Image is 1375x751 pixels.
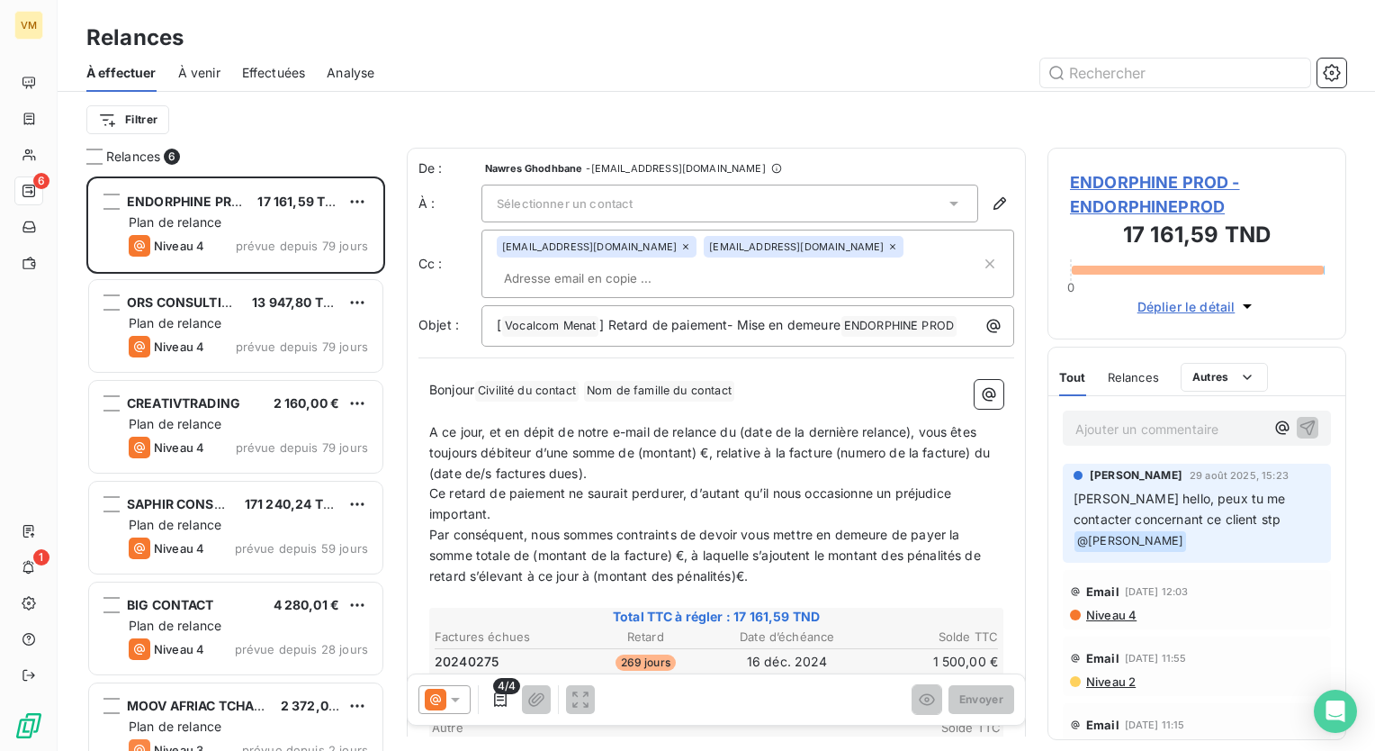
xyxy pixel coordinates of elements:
[485,163,582,174] span: Nawres Ghodhbane
[245,496,342,511] span: 171 240,24 TND
[493,678,520,694] span: 4/4
[475,381,579,402] span: Civilité du contact
[1084,608,1137,622] span: Niveau 4
[859,628,1000,647] th: Solde TTC
[1086,718,1119,732] span: Email
[1132,296,1263,317] button: Déplier le détail
[1086,584,1119,599] span: Email
[33,173,49,189] span: 6
[1070,170,1324,219] span: ENDORPHINE PROD - ENDORPHINEPROD
[242,64,306,82] span: Effectuées
[418,317,459,332] span: Objet :
[129,618,221,633] span: Plan de relance
[576,628,716,647] th: Retard
[859,652,1000,672] td: 1 500,00 €
[235,642,368,656] span: prévue depuis 28 jours
[586,163,765,174] span: - [EMAIL_ADDRESS][DOMAIN_NAME]
[841,316,957,337] span: ENDORPHINE PROD
[127,597,214,612] span: BIG CONTACT
[235,541,368,556] span: prévue depuis 59 jours
[154,642,204,656] span: Niveau 4
[429,424,993,481] span: A ce jour, et en dépit de notre e-mail de relance du (date de la dernière relance), vous êtes tou...
[497,317,501,332] span: [
[1086,651,1119,665] span: Email
[1074,491,1290,527] span: [PERSON_NAME] hello, peux tu me contacter concernant ce client stp
[127,496,233,511] span: SAPHIR CONSEIL
[164,149,180,165] span: 6
[1137,297,1236,316] span: Déplier le détail
[178,64,220,82] span: À venir
[497,196,633,211] span: Sélectionner un contact
[418,159,481,177] span: De :
[502,316,598,337] span: Vocalcom Menat
[274,395,340,411] span: 2 160,00 €
[14,711,43,740] img: Logo LeanPay
[502,241,677,252] span: [EMAIL_ADDRESS][DOMAIN_NAME]
[418,255,481,273] label: Cc :
[86,64,157,82] span: À effectuer
[1190,470,1289,481] span: 29 août 2025, 15:23
[893,720,1001,735] span: Solde TTC
[281,698,349,713] span: 2 372,00 €
[236,339,368,354] span: prévue depuis 79 jours
[1181,363,1268,392] button: Autres
[717,628,858,647] th: Date d’échéance
[86,105,169,134] button: Filtrer
[129,719,221,734] span: Plan de relance
[154,541,204,556] span: Niveau 4
[327,64,374,82] span: Analyse
[86,176,385,751] div: grid
[33,549,49,566] span: 1
[1074,531,1186,552] span: @ [PERSON_NAME]
[1125,586,1189,597] span: [DATE] 12:03
[432,720,893,735] span: Autre
[1040,59,1310,87] input: Rechercher
[1059,370,1086,385] span: Tout
[236,440,368,455] span: prévue depuis 79 jours
[435,653,499,671] span: 20240275
[127,395,240,411] span: CREATIVTRADING
[154,339,204,354] span: Niveau 4
[129,517,221,532] span: Plan de relance
[434,628,574,647] th: Factures échues
[257,194,344,209] span: 17 161,59 TND
[1067,280,1074,294] span: 0
[129,214,221,230] span: Plan de relance
[432,608,1001,626] span: Total TTC à régler : 17 161,59 TND
[154,239,204,253] span: Niveau 4
[14,11,43,40] div: VM
[252,294,342,310] span: 13 947,80 TND
[154,440,204,455] span: Niveau 4
[1125,653,1187,664] span: [DATE] 11:55
[129,416,221,431] span: Plan de relance
[599,317,840,332] span: ] Retard de paiement- Mise en demeure
[429,485,955,521] span: Ce retard de paiement ne saurait perdurer, d’autant qu’il nous occasionne un préjudice important.
[429,527,984,584] span: Par conséquent, nous sommes contraints de devoir vous mettre en demeure de payer la somme totale ...
[86,22,184,54] h3: Relances
[127,294,241,310] span: ORS CONSULTING
[1090,467,1182,484] span: [PERSON_NAME]
[129,315,221,330] span: Plan de relance
[429,382,474,397] span: Bonjour
[1108,370,1159,385] span: Relances
[584,381,734,402] span: Nom de famille du contact
[497,265,705,292] input: Adresse email en copie ...
[1070,219,1324,255] h3: 17 161,59 TND
[1084,674,1136,689] span: Niveau 2
[1125,719,1185,730] span: [DATE] 11:15
[274,597,340,612] span: 4 280,01 €
[127,194,250,209] span: ENDORPHINE PROD
[236,239,368,253] span: prévue depuis 79 jours
[1314,690,1357,733] div: Open Intercom Messenger
[418,195,481,213] label: À :
[948,685,1014,714] button: Envoyer
[127,698,288,713] span: MOOV AFRIAC TCHAD S.A
[709,241,884,252] span: [EMAIL_ADDRESS][DOMAIN_NAME]
[616,655,676,671] span: 269 jours
[717,652,858,672] td: 16 déc. 2024
[106,148,160,166] span: Relances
